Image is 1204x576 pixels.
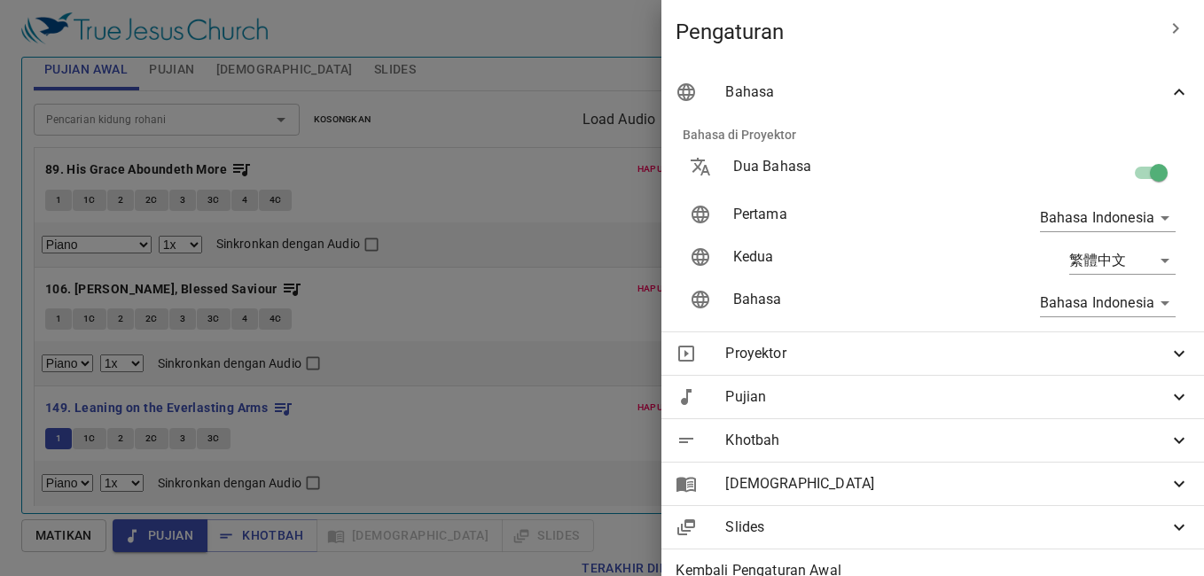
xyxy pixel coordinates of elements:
[35,95,230,113] div: Pengkhotbah : Sdr. Suyanto
[661,419,1204,462] div: Khotbah
[725,343,1169,364] span: Proyektor
[661,332,1204,375] div: Proyektor
[1040,204,1176,232] div: Bahasa Indonesia
[668,113,1197,156] li: Bahasa di Proyektor
[304,77,328,94] li: 129
[725,473,1169,494] span: [DEMOGRAPHIC_DATA]
[661,71,1204,113] div: Bahasa
[676,18,1154,46] span: Pengaturan
[304,94,328,111] li: 452
[20,159,246,167] div: [DEMOGRAPHIC_DATA] [DEMOGRAPHIC_DATA] Sejati Pontianak
[725,386,1169,408] span: Pujian
[733,246,962,268] p: Kedua
[661,376,1204,418] div: Pujian
[725,82,1169,103] span: Bahasa
[733,204,962,225] p: Pertama
[733,156,962,177] p: Dua Bahasa
[725,430,1169,451] span: Khotbah
[1069,246,1176,275] div: 繁體中文
[725,517,1169,538] span: Slides
[733,289,962,310] p: Bahasa
[661,463,1204,505] div: [DEMOGRAPHIC_DATA]
[1040,289,1176,317] div: Bahasa Indonesia
[296,62,335,74] p: Pujian 詩
[661,506,1204,549] div: Slides
[43,57,222,88] div: Jadilah Visi-Ku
